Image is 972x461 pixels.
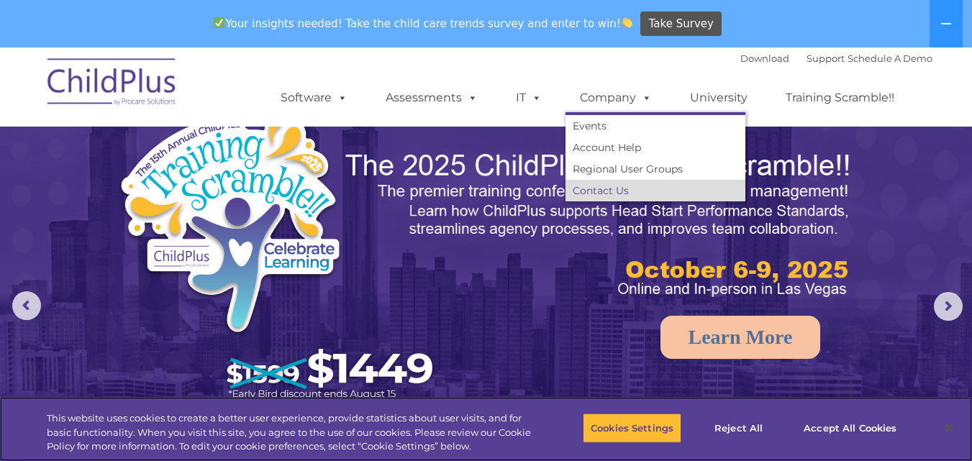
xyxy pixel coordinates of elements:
a: Contact Us [566,180,745,201]
a: Take Survey [640,12,722,37]
a: Schedule A Demo [848,53,932,64]
a: Account Help [566,137,745,158]
a: Software [266,83,362,112]
a: Regional User Groups [566,158,745,180]
span: Your insights needed! Take the child care trends survey and enter to win! [208,9,639,37]
button: Cookies Settings [583,413,681,443]
button: Reject All [694,413,783,443]
div: This website uses cookies to create a better user experience, provide statistics about user visit... [47,411,535,454]
a: Assessments [371,83,492,112]
a: Training Scramble!! [771,83,909,112]
img: ✅ [214,17,224,28]
a: Learn More [660,316,821,359]
img: 👏 [622,17,632,28]
a: Company [566,83,666,112]
button: Accept All Cookies [796,413,904,443]
a: Download [740,53,789,64]
a: Events [566,115,745,137]
img: ChildPlus by Procare Solutions [40,48,184,120]
button: Close [933,412,965,444]
a: University [676,83,762,112]
font: | [740,53,932,64]
a: IT [501,83,556,112]
a: Support [807,53,845,64]
span: Take Survey [649,12,714,37]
